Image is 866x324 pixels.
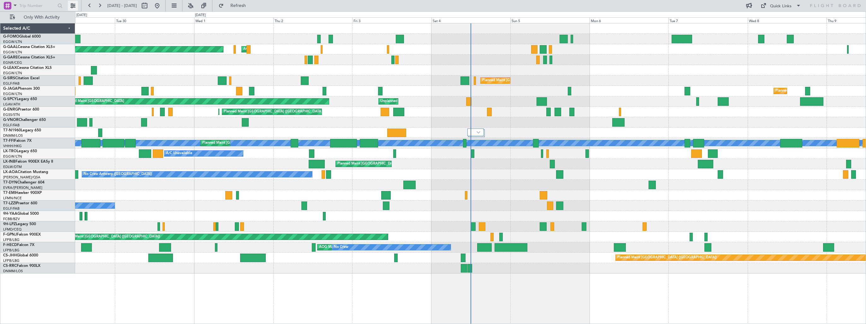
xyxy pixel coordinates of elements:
[3,87,40,91] a: G-JAGAPhenom 300
[3,108,39,111] a: G-ENRGPraetor 600
[3,129,41,132] a: T7-N1960Legacy 650
[3,108,18,111] span: G-ENRG
[3,71,22,75] a: EGGW/LTN
[243,45,280,54] div: AOG Maint Dusseldorf
[3,60,22,65] a: EGNR/CEG
[337,159,398,169] div: Planned Maint [GEOGRAPHIC_DATA]
[115,17,194,23] div: Tue 30
[3,243,17,247] span: F-HECD
[482,76,582,85] div: Planned Maint [GEOGRAPHIC_DATA] ([GEOGRAPHIC_DATA])
[770,3,792,9] div: Quick Links
[3,248,20,253] a: LFPB/LBG
[216,1,253,11] button: Refresh
[3,50,22,55] a: EGGW/LTN
[3,81,20,86] a: EGLF/FAB
[3,45,18,49] span: G-GAAL
[3,264,17,268] span: CS-RRC
[334,243,348,252] div: No Crew
[3,237,20,242] a: LFPB/LBG
[3,129,21,132] span: T7-N1960
[3,123,20,128] a: EGLF/FAB
[3,201,37,205] a: T7-LZZIPraetor 600
[3,102,20,107] a: LGAV/ATH
[380,97,445,106] div: Unplanned Maint [GEOGRAPHIC_DATA]
[3,144,22,148] a: VHHH/HKG
[617,253,717,262] div: Planned Maint [GEOGRAPHIC_DATA] ([GEOGRAPHIC_DATA])
[61,232,160,242] div: Planned Maint [GEOGRAPHIC_DATA] ([GEOGRAPHIC_DATA])
[3,97,37,101] a: G-SPCYLegacy 650
[3,66,17,70] span: G-LEAX
[3,35,19,39] span: G-FOMO
[3,233,17,237] span: F-GPNJ
[3,206,20,211] a: EGLF/FAB
[224,107,323,117] div: Planned Maint [GEOGRAPHIC_DATA] ([GEOGRAPHIC_DATA])
[3,227,21,232] a: LFMD/CEQ
[3,212,39,216] a: 9H-YAAGlobal 5000
[757,1,804,11] button: Quick Links
[3,254,17,257] span: CS-JHH
[3,175,40,180] a: [PERSON_NAME]/QSA
[3,170,18,174] span: LX-AOA
[3,217,20,221] a: FCBB/BZV
[3,92,22,96] a: EGGW/LTN
[3,222,16,226] span: 9H-LPZ
[202,138,302,148] div: Planned Maint [GEOGRAPHIC_DATA] ([GEOGRAPHIC_DATA])
[3,160,15,164] span: LX-INB
[668,17,748,23] div: Tue 7
[3,254,38,257] a: CS-JHHGlobal 6000
[510,17,590,23] div: Sun 5
[16,15,67,20] span: Only With Activity
[3,76,39,80] a: G-SIRSCitation Excel
[3,191,15,195] span: T7-EMI
[166,149,192,158] div: A/C Unavailable
[3,66,52,70] a: G-LEAXCessna Citation XLS
[3,56,55,59] a: G-GARECessna Citation XLS+
[3,149,37,153] a: LX-TROLegacy 650
[3,87,18,91] span: G-JAGA
[3,201,16,205] span: T7-LZZI
[3,243,34,247] a: F-HECDFalcon 7X
[3,181,44,184] a: T7-DYNChallenger 604
[3,160,53,164] a: LX-INBFalcon 900EX EASy II
[3,56,18,59] span: G-GARE
[3,264,40,268] a: CS-RRCFalcon 900LX
[3,118,19,122] span: G-VNOR
[107,3,137,9] span: [DATE] - [DATE]
[477,131,480,134] img: arrow-gray.svg
[3,191,42,195] a: T7-EMIHawker 900XP
[748,17,827,23] div: Wed 8
[3,258,20,263] a: LFPB/LBG
[273,17,353,23] div: Thu 2
[3,97,17,101] span: G-SPCY
[7,12,68,22] button: Only With Activity
[590,17,669,23] div: Mon 6
[3,118,46,122] a: G-VNORChallenger 650
[3,45,55,49] a: G-GAALCessna Citation XLS+
[3,112,20,117] a: EGSS/STN
[352,17,431,23] div: Fri 3
[3,233,41,237] a: F-GPNJFalcon 900EX
[3,196,22,201] a: LFMN/NCE
[319,243,385,252] div: AOG Maint Paris ([GEOGRAPHIC_DATA])
[3,139,32,143] a: T7-FFIFalcon 7X
[3,185,42,190] a: EVRA/[PERSON_NAME]
[19,1,56,10] input: Trip Number
[195,13,206,18] div: [DATE]
[431,17,511,23] div: Sat 4
[3,165,22,169] a: EDLW/DTM
[225,3,252,8] span: Refresh
[3,212,17,216] span: 9H-YAA
[3,149,17,153] span: LX-TRO
[84,170,152,179] div: No Crew Antwerp ([GEOGRAPHIC_DATA])
[194,17,273,23] div: Wed 1
[3,39,22,44] a: EGGW/LTN
[3,222,36,226] a: 9H-LPZLegacy 500
[3,139,14,143] span: T7-FFI
[3,154,22,159] a: EGGW/LTN
[64,97,124,106] div: Planned Maint [GEOGRAPHIC_DATA]
[3,76,15,80] span: G-SIRS
[3,181,17,184] span: T7-DYN
[3,35,41,39] a: G-FOMOGlobal 6000
[3,269,23,273] a: DNMM/LOS
[3,133,23,138] a: DNMM/LOS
